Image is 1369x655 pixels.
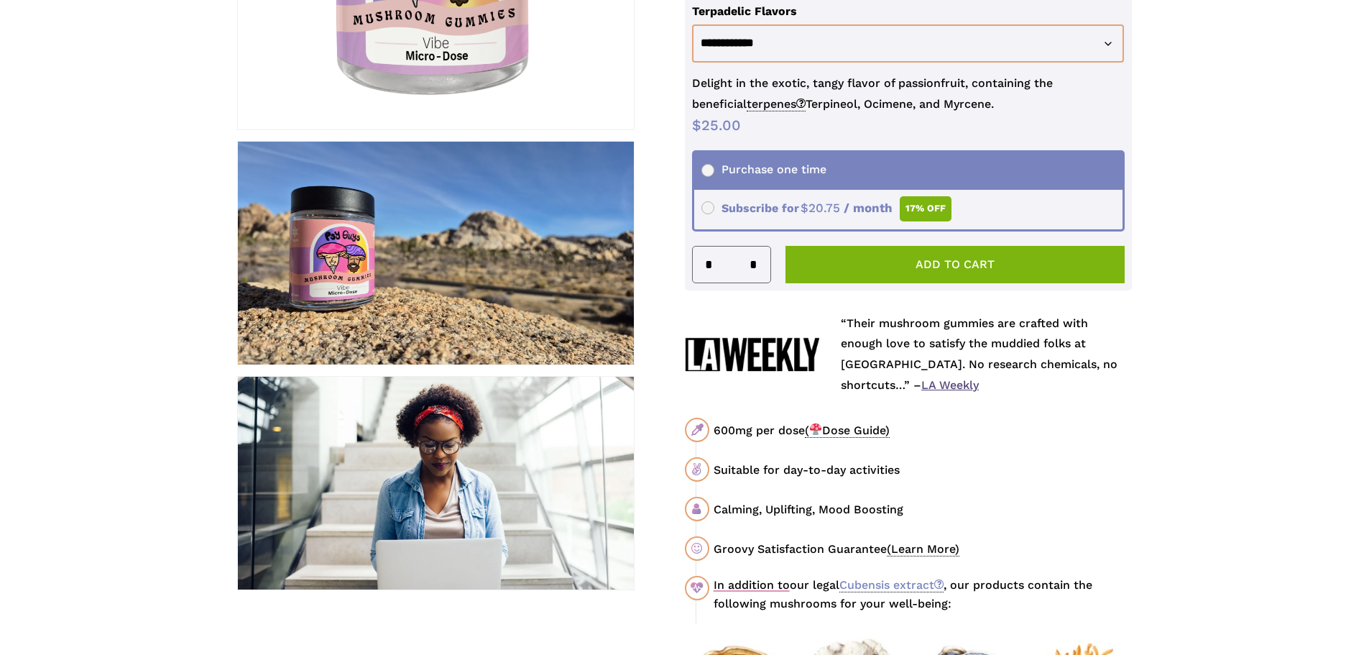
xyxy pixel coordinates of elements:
span: (Learn More) [887,542,959,556]
label: Terpadelic Flavors [692,4,797,18]
img: 🍄 [810,423,821,435]
span: ( Dose Guide) [805,423,890,438]
div: Calming, Uplifting, Mood Boosting [714,500,1132,518]
button: Add to cart [785,246,1125,283]
span: / month [844,201,893,215]
img: La Weekly Logo [685,337,819,372]
span: Purchase one time [701,162,826,176]
div: 600mg per dose [714,421,1132,439]
a: Cubensis extract [839,578,944,592]
p: Delight in the exotic, tangy flavor of passionfruit, containing the beneficial Terpineol, Ocimene... [692,73,1125,115]
div: Suitable for day-to-day activities [714,461,1132,479]
div: Groovy Satisfaction Guarantee [714,540,1132,558]
span: 20.75 [801,201,840,215]
bdi: 25.00 [692,116,741,134]
u: In addition to [714,578,790,592]
div: our legal , our products contain the following mushrooms for your well-being: [714,576,1132,613]
span: terpenes [747,97,806,111]
a: LA Weekly [921,378,979,392]
input: Product quantity [717,247,745,283]
span: $ [801,201,808,215]
p: “Their mushroom gummies are crafted with enough love to satisfy the muddied folks at [GEOGRAPHIC_... [841,313,1132,396]
span: Subscribe for [701,201,952,215]
span: $ [692,116,701,134]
